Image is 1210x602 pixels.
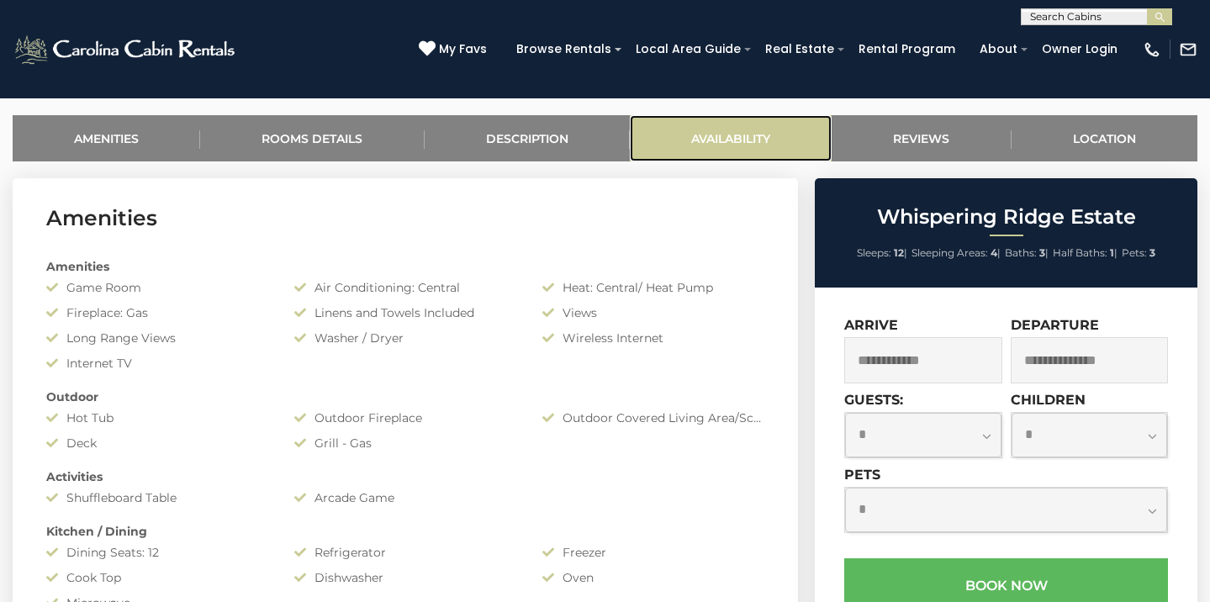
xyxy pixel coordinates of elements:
[1143,40,1161,59] img: phone-regular-white.png
[282,569,530,586] div: Dishwasher
[844,317,898,333] label: Arrive
[282,409,530,426] div: Outdoor Fireplace
[530,330,778,346] div: Wireless Internet
[530,279,778,296] div: Heat: Central/ Heat Pump
[1122,246,1147,259] span: Pets:
[34,330,282,346] div: Long Range Views
[34,523,777,540] div: Kitchen / Dining
[34,279,282,296] div: Game Room
[34,304,282,321] div: Fireplace: Gas
[1149,246,1155,259] strong: 3
[530,304,778,321] div: Views
[13,115,200,161] a: Amenities
[911,242,1001,264] li: |
[1039,246,1045,259] strong: 3
[630,115,832,161] a: Availability
[282,435,530,451] div: Grill - Gas
[282,330,530,346] div: Washer / Dryer
[34,544,282,561] div: Dining Seats: 12
[1005,242,1049,264] li: |
[530,569,778,586] div: Oven
[439,40,487,58] span: My Favs
[894,246,904,259] strong: 12
[627,36,749,62] a: Local Area Guide
[832,115,1011,161] a: Reviews
[819,206,1193,228] h2: Whispering Ridge Estate
[1005,246,1037,259] span: Baths:
[34,409,282,426] div: Hot Tub
[850,36,964,62] a: Rental Program
[844,392,903,408] label: Guests:
[34,258,777,275] div: Amenities
[282,489,530,506] div: Arcade Game
[282,279,530,296] div: Air Conditioning: Central
[844,467,880,483] label: Pets
[971,36,1026,62] a: About
[1053,242,1118,264] li: |
[13,33,240,66] img: White-1-2.png
[508,36,620,62] a: Browse Rentals
[530,544,778,561] div: Freezer
[425,115,630,161] a: Description
[1011,392,1086,408] label: Children
[1012,115,1197,161] a: Location
[1011,317,1099,333] label: Departure
[34,355,282,372] div: Internet TV
[1053,246,1107,259] span: Half Baths:
[1110,246,1114,259] strong: 1
[1033,36,1126,62] a: Owner Login
[911,246,988,259] span: Sleeping Areas:
[34,569,282,586] div: Cook Top
[282,304,530,321] div: Linens and Towels Included
[419,40,491,59] a: My Favs
[857,246,891,259] span: Sleeps:
[530,409,778,426] div: Outdoor Covered Living Area/Screened Porch
[757,36,843,62] a: Real Estate
[46,203,764,233] h3: Amenities
[34,489,282,506] div: Shuffleboard Table
[200,115,424,161] a: Rooms Details
[34,435,282,451] div: Deck
[34,468,777,485] div: Activities
[857,242,907,264] li: |
[1179,40,1197,59] img: mail-regular-white.png
[282,544,530,561] div: Refrigerator
[991,246,997,259] strong: 4
[34,388,777,405] div: Outdoor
